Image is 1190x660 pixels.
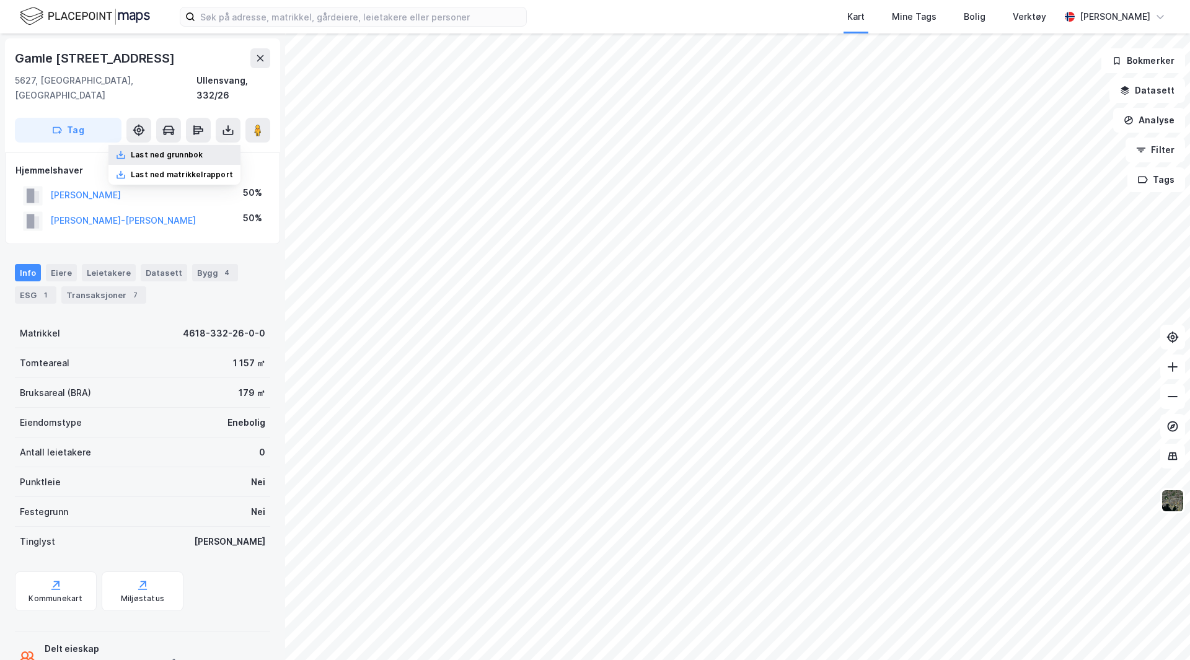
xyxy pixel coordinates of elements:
[121,594,164,604] div: Miljøstatus
[194,534,265,549] div: [PERSON_NAME]
[233,356,265,371] div: 1 157 ㎡
[227,415,265,430] div: Enebolig
[20,475,61,490] div: Punktleie
[20,356,69,371] div: Tomteareal
[964,9,985,24] div: Bolig
[221,266,233,279] div: 4
[39,289,51,301] div: 1
[251,504,265,519] div: Nei
[20,326,60,341] div: Matrikkel
[195,7,526,26] input: Søk på adresse, matrikkel, gårdeiere, leietakere eller personer
[46,264,77,281] div: Eiere
[1127,167,1185,192] button: Tags
[259,445,265,460] div: 0
[892,9,937,24] div: Mine Tags
[1161,489,1184,513] img: 9k=
[196,73,270,103] div: Ullensvang, 332/26
[239,385,265,400] div: 179 ㎡
[20,534,55,549] div: Tinglyst
[1013,9,1046,24] div: Verktøy
[141,264,187,281] div: Datasett
[183,326,265,341] div: 4618-332-26-0-0
[131,150,203,160] div: Last ned grunnbok
[29,594,82,604] div: Kommunekart
[61,286,146,304] div: Transaksjoner
[20,6,150,27] img: logo.f888ab2527a4732fd821a326f86c7f29.svg
[15,163,270,178] div: Hjemmelshaver
[15,48,177,68] div: Gamle [STREET_ADDRESS]
[20,385,91,400] div: Bruksareal (BRA)
[1101,48,1185,73] button: Bokmerker
[15,264,41,281] div: Info
[129,289,141,301] div: 7
[20,415,82,430] div: Eiendomstype
[15,73,196,103] div: 5627, [GEOGRAPHIC_DATA], [GEOGRAPHIC_DATA]
[251,475,265,490] div: Nei
[20,504,68,519] div: Festegrunn
[82,264,136,281] div: Leietakere
[45,641,207,656] div: Delt eieskap
[15,118,121,143] button: Tag
[243,185,262,200] div: 50%
[1113,108,1185,133] button: Analyse
[131,170,233,180] div: Last ned matrikkelrapport
[1109,78,1185,103] button: Datasett
[20,445,91,460] div: Antall leietakere
[192,264,238,281] div: Bygg
[15,286,56,304] div: ESG
[847,9,865,24] div: Kart
[1080,9,1150,24] div: [PERSON_NAME]
[1126,138,1185,162] button: Filter
[1128,601,1190,660] div: Kontrollprogram for chat
[1128,601,1190,660] iframe: Chat Widget
[243,211,262,226] div: 50%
